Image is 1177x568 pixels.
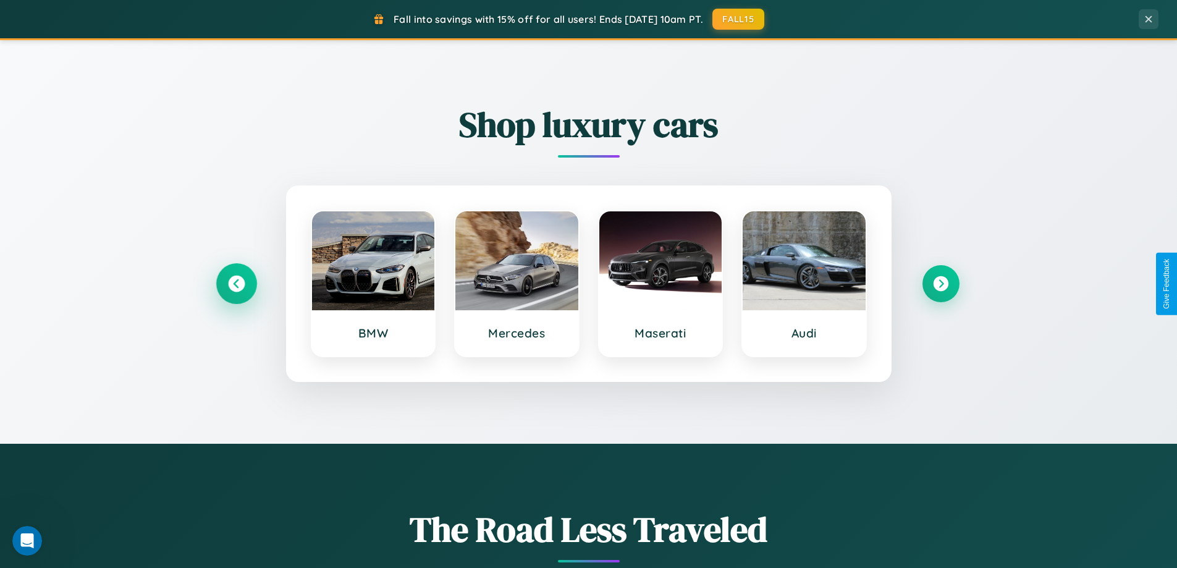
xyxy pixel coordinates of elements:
[712,9,764,30] button: FALL15
[468,326,566,341] h3: Mercedes
[612,326,710,341] h3: Maserati
[755,326,853,341] h3: Audi
[12,526,42,556] iframe: Intercom live chat
[218,101,960,148] h2: Shop luxury cars
[324,326,423,341] h3: BMW
[218,506,960,553] h1: The Road Less Traveled
[394,13,703,25] span: Fall into savings with 15% off for all users! Ends [DATE] 10am PT.
[1162,259,1171,309] div: Give Feedback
